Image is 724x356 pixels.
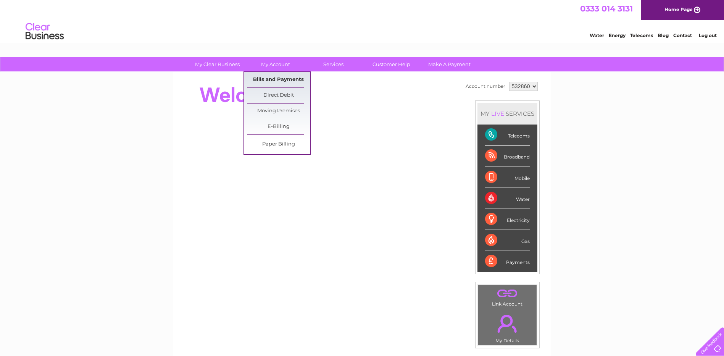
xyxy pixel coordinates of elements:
[485,188,530,209] div: Water
[480,287,535,300] a: .
[360,57,423,71] a: Customer Help
[247,137,310,152] a: Paper Billing
[247,119,310,134] a: E-Billing
[247,72,310,87] a: Bills and Payments
[480,310,535,337] a: .
[182,4,543,37] div: Clear Business is a trading name of Verastar Limited (registered in [GEOGRAPHIC_DATA] No. 3667643...
[630,32,653,38] a: Telecoms
[673,32,692,38] a: Contact
[418,57,481,71] a: Make A Payment
[244,57,307,71] a: My Account
[478,285,537,309] td: Link Account
[590,32,604,38] a: Water
[485,167,530,188] div: Mobile
[485,125,530,146] div: Telecoms
[477,103,537,125] div: MY SERVICES
[580,4,633,13] a: 0333 014 3131
[485,230,530,251] div: Gas
[25,20,64,43] img: logo.png
[485,146,530,167] div: Broadband
[186,57,249,71] a: My Clear Business
[485,251,530,272] div: Payments
[247,88,310,103] a: Direct Debit
[302,57,365,71] a: Services
[247,104,310,119] a: Moving Premises
[464,80,507,93] td: Account number
[658,32,669,38] a: Blog
[609,32,626,38] a: Energy
[485,209,530,230] div: Electricity
[490,110,506,117] div: LIVE
[478,308,537,346] td: My Details
[699,32,717,38] a: Log out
